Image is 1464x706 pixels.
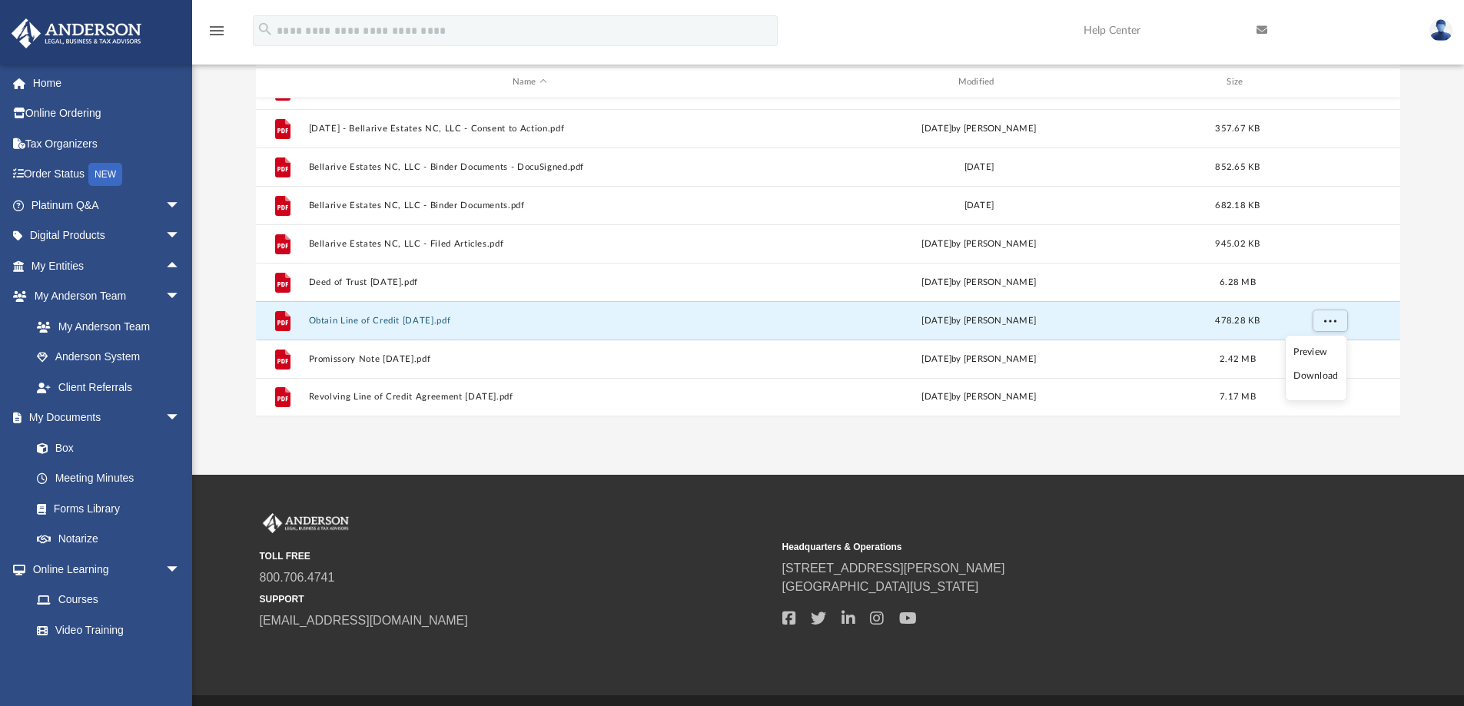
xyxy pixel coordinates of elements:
[1220,277,1256,286] span: 6.28 MB
[757,75,1200,89] div: Modified
[758,198,1200,212] div: [DATE]
[1312,309,1347,332] button: More options
[260,614,468,627] a: [EMAIL_ADDRESS][DOMAIN_NAME]
[758,390,1200,404] div: [DATE] by [PERSON_NAME]
[11,68,204,98] a: Home
[22,433,188,463] a: Box
[22,342,196,373] a: Anderson System
[165,250,196,282] span: arrow_drop_up
[22,585,196,615] a: Courses
[308,316,751,326] button: Obtain Line of Credit [DATE].pdf
[758,160,1200,174] div: [DATE]
[308,277,751,287] button: Deed of Trust [DATE].pdf
[308,239,751,249] button: Bellarive Estates NC, LLC - Filed Articles.pdf
[11,190,204,220] a: Platinum Q&Aarrow_drop_down
[1215,162,1260,171] span: 852.65 KB
[11,159,204,191] a: Order StatusNEW
[257,21,274,38] i: search
[22,645,196,676] a: Resources
[165,403,196,434] span: arrow_drop_down
[165,554,196,585] span: arrow_drop_down
[22,311,188,342] a: My Anderson Team
[308,124,751,134] button: [DATE] - Bellarive Estates NC, LLC - Consent to Action.pdf
[7,18,146,48] img: Anderson Advisors Platinum Portal
[260,571,335,584] a: 800.706.4741
[1215,239,1260,247] span: 945.02 KB
[758,237,1200,250] div: [DATE] by [PERSON_NAME]
[758,121,1200,135] div: [DATE] by [PERSON_NAME]
[1429,19,1452,41] img: User Pic
[308,392,751,402] button: Revolving Line of Credit Agreement [DATE].pdf
[11,220,204,251] a: Digital Productsarrow_drop_down
[1215,316,1260,324] span: 478.28 KB
[758,275,1200,289] div: [DATE] by [PERSON_NAME]
[11,403,196,433] a: My Documentsarrow_drop_down
[11,554,196,585] a: Online Learningarrow_drop_down
[260,513,352,533] img: Anderson Advisors Platinum Portal
[1220,393,1256,401] span: 7.17 MB
[308,201,751,210] button: Bellarive Estates NC, LLC - Binder Documents.pdf
[22,615,188,645] a: Video Training
[22,493,188,524] a: Forms Library
[260,549,772,563] small: TOLL FREE
[22,524,196,555] a: Notarize
[1207,75,1268,89] div: Size
[22,463,196,494] a: Meeting Minutes
[1293,344,1338,360] li: Preview
[758,352,1200,366] div: [DATE] by [PERSON_NAME]
[22,372,196,403] a: Client Referrals
[308,354,751,364] button: Promissory Note [DATE].pdf
[11,250,204,281] a: My Entitiesarrow_drop_up
[782,580,979,593] a: [GEOGRAPHIC_DATA][US_STATE]
[758,313,1200,327] div: [DATE] by [PERSON_NAME]
[165,281,196,313] span: arrow_drop_down
[256,98,1401,416] div: grid
[307,75,750,89] div: Name
[1285,335,1347,401] ul: More options
[263,75,301,89] div: id
[207,29,226,40] a: menu
[308,162,751,172] button: Bellarive Estates NC, LLC - Binder Documents - DocuSigned.pdf
[260,592,772,606] small: SUPPORT
[165,220,196,252] span: arrow_drop_down
[11,98,204,129] a: Online Ordering
[11,128,204,159] a: Tax Organizers
[165,190,196,221] span: arrow_drop_down
[782,562,1005,575] a: [STREET_ADDRESS][PERSON_NAME]
[88,163,122,186] div: NEW
[1220,354,1256,363] span: 2.42 MB
[782,540,1294,554] small: Headquarters & Operations
[11,281,196,312] a: My Anderson Teamarrow_drop_down
[1215,124,1260,132] span: 357.67 KB
[1215,201,1260,209] span: 682.18 KB
[1293,368,1338,384] li: Download
[207,22,226,40] i: menu
[1275,75,1383,89] div: id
